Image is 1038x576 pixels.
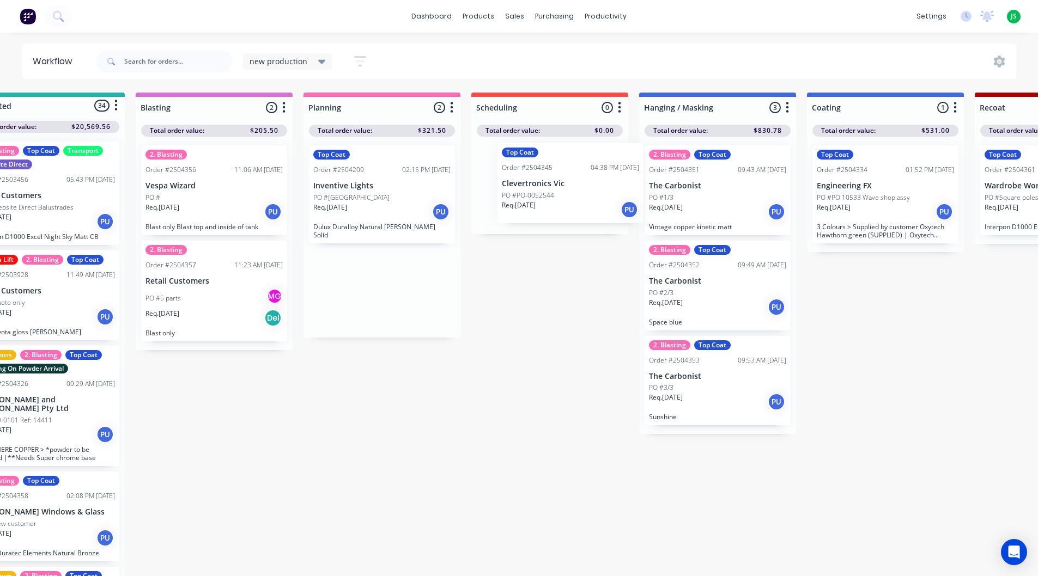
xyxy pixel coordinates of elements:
input: Enter column name… [476,102,584,113]
input: Enter column name… [644,102,751,113]
div: productivity [579,8,632,24]
div: purchasing [530,8,579,24]
span: $830.78 [754,126,782,136]
input: Search for orders... [124,51,232,72]
span: Total order value: [821,126,876,136]
span: Total order value: [653,126,708,136]
span: $321.50 [418,126,446,136]
div: Open Intercom Messenger [1001,539,1027,565]
div: settings [911,8,952,24]
img: Factory [20,8,36,24]
input: Enter column name… [812,102,919,113]
div: Workflow [33,55,77,68]
span: 2 [266,102,277,113]
span: $531.00 [921,126,950,136]
span: Total order value: [318,126,372,136]
div: products [457,8,500,24]
span: 3 [769,102,781,113]
span: $20,569.56 [71,122,111,132]
span: 2 [434,102,445,113]
span: $205.50 [250,126,278,136]
span: Total order value: [485,126,540,136]
span: new production [250,56,307,67]
span: 1 [937,102,949,113]
div: sales [500,8,530,24]
span: 0 [602,102,613,113]
a: dashboard [406,8,457,24]
span: Total order value: [150,126,204,136]
input: Enter column name… [141,102,248,113]
span: $0.00 [594,126,614,136]
span: JS [1011,11,1017,21]
input: Enter column name… [308,102,416,113]
span: 34 [94,100,110,111]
